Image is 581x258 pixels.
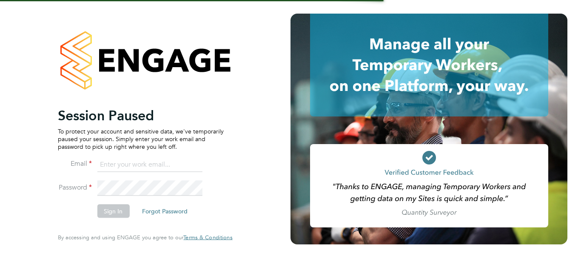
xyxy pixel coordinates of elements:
[58,127,224,150] p: To protect your account and sensitive data, we've temporarily paused your session. Simply enter y...
[183,234,232,241] span: Terms & Conditions
[135,204,194,218] button: Forgot Password
[183,234,232,241] a: Terms & Conditions
[58,183,92,192] label: Password
[58,159,92,168] label: Email
[97,157,202,172] input: Enter your work email...
[58,107,224,124] h2: Session Paused
[97,204,129,218] button: Sign In
[58,234,232,241] span: By accessing and using ENGAGE you agree to our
